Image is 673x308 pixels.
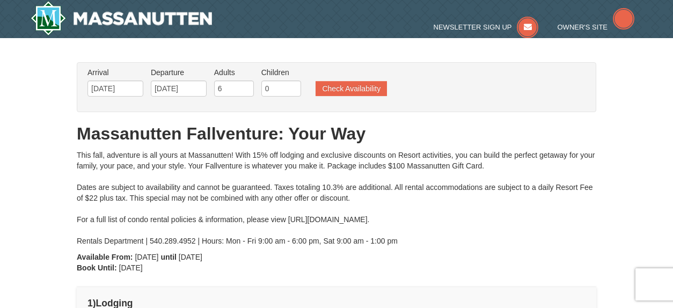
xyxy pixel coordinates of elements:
h1: Massanutten Fallventure: Your Way [77,123,596,144]
button: Check Availability [316,81,387,96]
a: Owner's Site [558,23,635,31]
strong: Book Until: [77,263,117,272]
a: Newsletter Sign Up [434,23,539,31]
strong: until [160,253,177,261]
span: [DATE] [119,263,143,272]
span: Newsletter Sign Up [434,23,512,31]
strong: Available From: [77,253,133,261]
span: [DATE] [179,253,202,261]
span: Owner's Site [558,23,608,31]
label: Arrival [87,67,143,78]
label: Adults [214,67,254,78]
a: Massanutten Resort [31,1,212,35]
label: Departure [151,67,207,78]
span: [DATE] [135,253,158,261]
img: Massanutten Resort Logo [31,1,212,35]
div: This fall, adventure is all yours at Massanutten! With 15% off lodging and exclusive discounts on... [77,150,596,246]
label: Children [261,67,301,78]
